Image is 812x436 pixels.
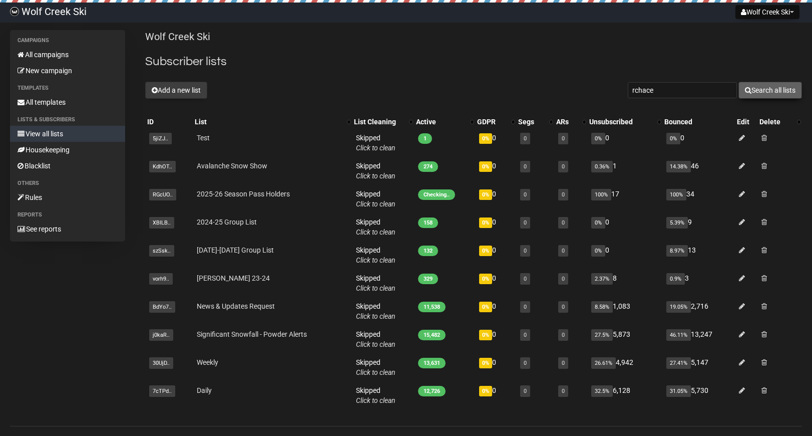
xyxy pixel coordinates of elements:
a: 0 [562,248,565,254]
td: 4,942 [587,353,662,381]
td: 2,716 [662,297,735,325]
a: 0 [562,304,565,310]
span: 14.38% [666,161,691,172]
td: 0 [475,353,516,381]
div: ID [147,117,190,127]
a: 0 [524,360,527,366]
a: Weekly [197,358,218,366]
li: Reports [10,209,125,221]
span: 46.11% [666,329,691,341]
div: Delete [759,117,792,127]
a: Blacklist [10,158,125,174]
button: Wolf Creek Ski [735,5,799,19]
a: Click to clean [356,396,395,404]
td: 0 [587,241,662,269]
span: 0% [479,358,492,368]
span: 15,482 [418,330,446,340]
a: 0 [562,135,565,142]
span: 0% [666,133,680,144]
a: 0 [562,163,565,170]
span: KdhOT.. [149,161,176,172]
span: 100% [591,189,611,200]
td: 0 [475,325,516,353]
td: 5,873 [587,325,662,353]
span: 5.39% [666,217,688,229]
td: 0 [475,297,516,325]
span: 26.61% [591,357,616,369]
div: Segs [518,117,544,127]
a: 0 [524,304,527,310]
a: Rules [10,189,125,205]
p: Wolf Creek Ski [145,30,802,44]
th: ID: No sort applied, sorting is disabled [145,115,192,129]
span: RGcUO.. [149,189,176,200]
a: 2024-25 Group List [197,218,257,226]
a: 0 [524,332,527,338]
span: 0% [479,274,492,284]
th: Bounced: No sort applied, sorting is disabled [662,115,735,129]
span: 12,726 [418,386,446,396]
span: 7cTPd.. [149,385,175,397]
span: Skipped [356,246,395,264]
span: 0% [591,217,605,229]
th: Edit: No sort applied, sorting is disabled [735,115,757,129]
span: 0% [479,302,492,312]
span: Skipped [356,302,395,320]
td: 3 [662,269,735,297]
th: Delete: No sort applied, activate to apply an ascending sort [757,115,802,129]
a: 0 [562,360,565,366]
span: 132 [418,246,438,256]
li: Campaigns [10,35,125,47]
th: List: No sort applied, activate to apply an ascending sort [193,115,352,129]
td: 46 [662,157,735,185]
td: 9 [662,213,735,241]
h2: Subscriber lists [145,53,802,71]
td: 8 [587,269,662,297]
a: 0 [562,388,565,394]
div: Active [416,117,465,127]
span: 0% [479,217,492,228]
span: Skipped [356,134,395,152]
span: BdYo7.. [149,301,175,313]
li: Templates [10,82,125,94]
span: 0.9% [666,273,685,285]
span: Checking.. [418,189,455,200]
span: 30UjD.. [149,357,173,369]
span: Skipped [356,190,395,208]
span: szSsk.. [149,245,174,257]
span: Skipped [356,358,395,376]
a: Avalanche Snow Show [197,162,267,170]
td: 34 [662,185,735,213]
a: 0 [562,332,565,338]
a: 0 [524,135,527,142]
span: 31.05% [666,385,691,397]
th: GDPR: No sort applied, activate to apply an ascending sort [475,115,516,129]
span: XBILB.. [149,217,174,229]
a: 0 [562,276,565,282]
th: ARs: No sort applied, activate to apply an ascending sort [554,115,587,129]
span: 274 [418,161,438,172]
a: Housekeeping [10,142,125,158]
span: 0% [479,133,492,144]
td: 0 [475,185,516,213]
a: Daily [197,386,212,394]
span: 0% [479,386,492,396]
span: 27.5% [591,329,613,341]
a: 0 [524,163,527,170]
a: 0 [524,191,527,198]
span: Skipped [356,218,395,236]
a: [PERSON_NAME] 23-24 [197,274,270,282]
span: 8.97% [666,245,688,257]
span: 11,538 [418,302,446,312]
a: New campaign [10,63,125,79]
td: 13 [662,241,735,269]
span: Skipped [356,274,395,292]
td: 13,247 [662,325,735,353]
a: All templates [10,94,125,110]
button: Search all lists [738,82,802,99]
td: 5,147 [662,353,735,381]
a: 0 [524,220,527,226]
span: j0kaR.. [149,329,173,341]
span: 27.41% [666,357,691,369]
span: 0% [591,133,605,144]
